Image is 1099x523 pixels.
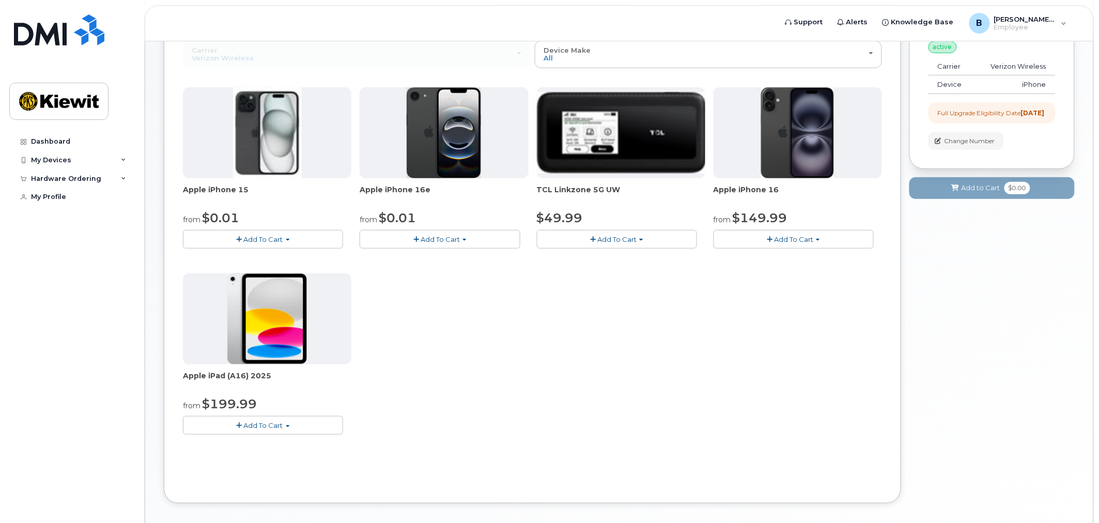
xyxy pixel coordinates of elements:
span: $149.99 [733,210,787,225]
a: Knowledge Base [875,12,961,33]
img: iphone_16_plus.png [761,87,834,178]
iframe: Messenger Launcher [1054,478,1091,515]
td: Carrier [928,57,975,76]
span: Add To Cart [597,235,637,243]
button: Add To Cart [714,230,874,248]
div: Bailey.Stephens [962,13,1074,34]
span: Employee [994,23,1056,32]
button: Add to Cart $0.00 [909,177,1075,198]
span: Knowledge Base [891,17,954,27]
span: Add To Cart [244,235,283,243]
span: Add To Cart [244,421,283,429]
span: $199.99 [202,396,257,411]
img: linkzone5g.png [537,92,705,174]
span: Add To Cart [774,235,813,243]
div: Apple iPhone 16e [360,184,528,205]
img: iphone15.jpg [233,87,302,178]
strong: [DATE] [1021,109,1045,117]
span: $0.01 [379,210,416,225]
td: iPhone [975,75,1056,94]
button: Add To Cart [183,416,343,434]
a: Alerts [830,12,875,33]
span: [PERSON_NAME].[PERSON_NAME] [994,15,1056,23]
td: Device [928,75,975,94]
small: from [183,215,200,224]
div: Apple iPhone 15 [183,184,351,205]
button: Add To Cart [360,230,520,248]
button: Add To Cart [183,230,343,248]
span: Support [794,17,823,27]
img: ipad_11.png [227,273,307,364]
span: All [544,54,553,62]
span: Device Make [544,46,591,54]
button: Device Make All [535,41,882,68]
div: Full Upgrade Eligibility Date [938,109,1045,117]
span: Add to Cart [962,183,1000,193]
small: from [714,215,731,224]
small: from [183,401,200,410]
small: from [360,215,377,224]
div: Apple iPhone 16 [714,184,882,205]
span: $49.99 [537,210,583,225]
a: Support [778,12,830,33]
span: Add To Cart [421,235,460,243]
img: iphone16e.png [407,87,481,178]
span: $0.01 [202,210,239,225]
span: Alerts [846,17,868,27]
td: Verizon Wireless [975,57,1056,76]
div: TCL Linkzone 5G UW [537,184,705,205]
span: Change Number [945,136,995,146]
div: active [928,41,957,53]
span: B [977,17,983,29]
div: Apple iPad (A16) 2025 [183,371,351,391]
button: Add To Cart [537,230,697,248]
button: Change Number [928,132,1004,150]
span: $0.00 [1004,182,1030,194]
